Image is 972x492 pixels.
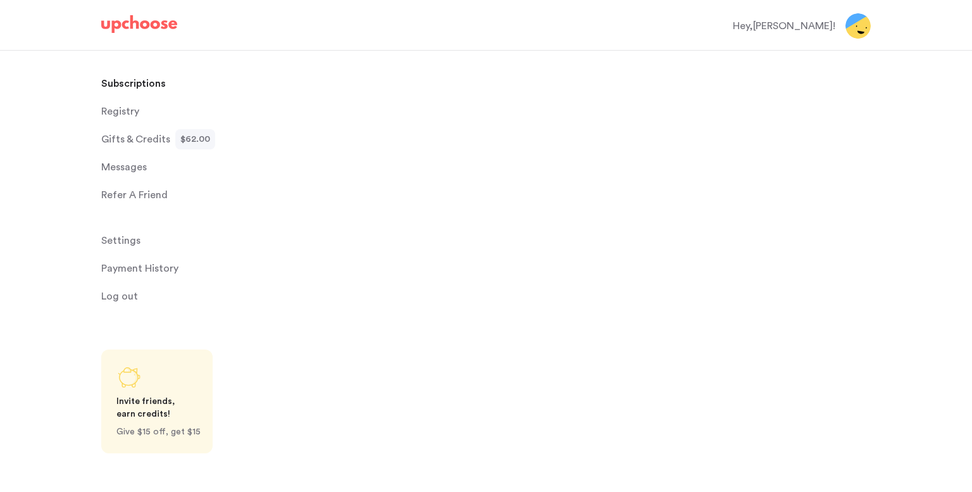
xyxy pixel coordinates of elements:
a: Subscriptions [101,71,283,96]
div: Hey, [PERSON_NAME] ! [733,18,835,34]
a: Log out [101,284,283,309]
span: Messages [101,155,147,180]
a: Gifts & Credits$62.00 [101,127,283,152]
img: UpChoose [101,15,177,33]
span: Registry [101,99,139,124]
a: Refer A Friend [101,182,283,208]
p: Payment History [101,256,178,281]
span: $62.00 [180,129,210,149]
a: Settings [101,228,283,253]
a: Payment History [101,256,283,281]
span: Log out [101,284,138,309]
p: Subscriptions [101,71,166,96]
a: UpChoose [101,15,177,39]
a: Messages [101,155,283,180]
span: Settings [101,228,140,253]
a: Registry [101,99,283,124]
a: Share UpChoose [101,350,213,453]
span: Gifts & Credits [101,127,170,152]
p: Refer A Friend [101,182,168,208]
